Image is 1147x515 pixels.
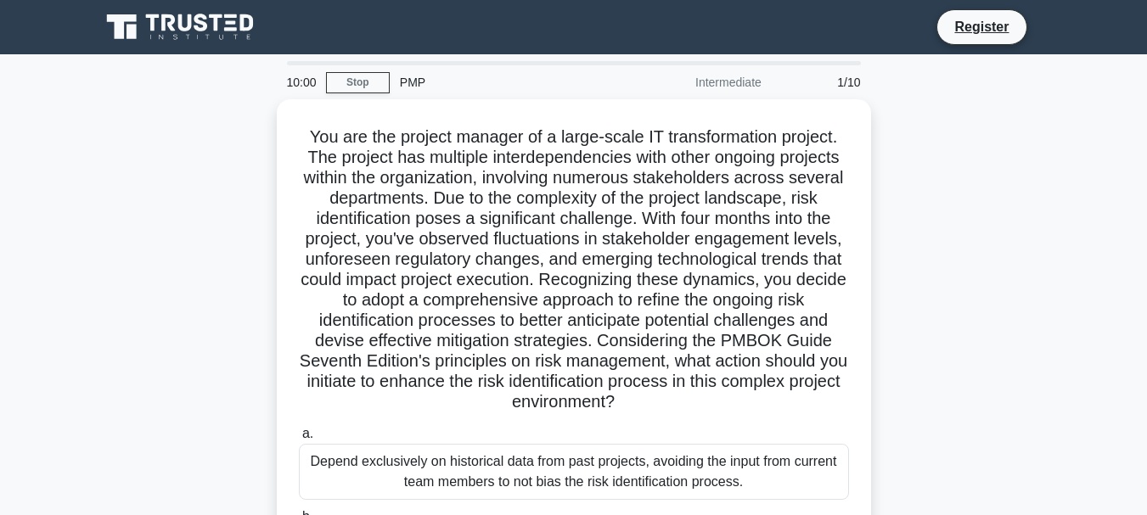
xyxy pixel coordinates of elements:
div: Depend exclusively on historical data from past projects, avoiding the input from current team me... [299,444,849,500]
div: 10:00 [277,65,326,99]
div: Intermediate [623,65,772,99]
span: a. [302,426,313,440]
a: Register [944,16,1019,37]
div: PMP [390,65,623,99]
h5: You are the project manager of a large-scale IT transformation project. The project has multiple ... [297,126,851,413]
div: 1/10 [772,65,871,99]
a: Stop [326,72,390,93]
